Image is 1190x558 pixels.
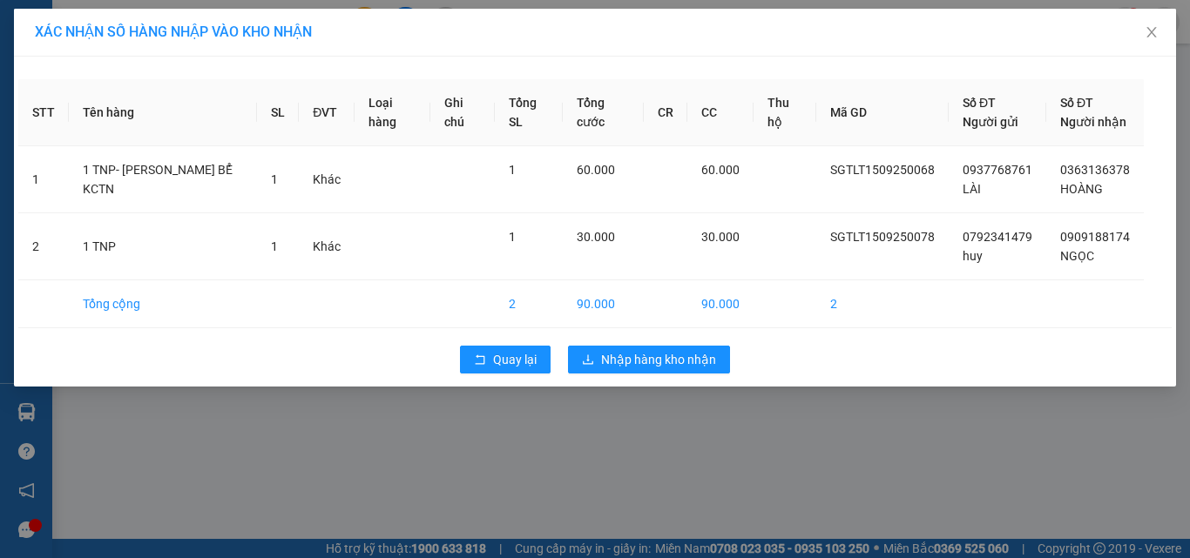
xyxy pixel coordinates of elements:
[18,213,69,280] td: 2
[963,163,1032,177] span: 0937768761
[1145,25,1159,39] span: close
[577,163,615,177] span: 60.000
[69,280,257,328] td: Tổng cộng
[701,163,740,177] span: 60.000
[1060,115,1126,129] span: Người nhận
[495,280,563,328] td: 2
[69,79,257,146] th: Tên hàng
[509,163,516,177] span: 1
[299,213,355,280] td: Khác
[495,79,563,146] th: Tổng SL
[1127,9,1176,57] button: Close
[1060,230,1130,244] span: 0909188174
[816,79,949,146] th: Mã GD
[963,230,1032,244] span: 0792341479
[568,346,730,373] button: downloadNhập hàng kho nhận
[563,79,644,146] th: Tổng cước
[18,146,69,213] td: 1
[271,172,278,186] span: 1
[1060,96,1093,110] span: Số ĐT
[257,79,299,146] th: SL
[430,79,495,146] th: Ghi chú
[601,350,716,369] span: Nhập hàng kho nhận
[563,280,644,328] td: 90.000
[69,146,257,213] td: 1 TNP- [PERSON_NAME] BỂ KCTN
[474,353,486,367] span: rollback
[1060,182,1103,196] span: HOÀNG
[830,230,935,244] span: SGTLT1509250078
[1060,249,1094,263] span: NGỌC
[299,146,355,213] td: Khác
[963,115,1018,129] span: Người gửi
[271,239,278,253] span: 1
[816,280,949,328] td: 2
[687,79,754,146] th: CC
[509,230,516,244] span: 1
[493,350,537,369] span: Quay lại
[582,353,594,367] span: download
[830,163,935,177] span: SGTLT1509250068
[963,249,983,263] span: huy
[355,79,430,146] th: Loại hàng
[1060,163,1130,177] span: 0363136378
[69,213,257,280] td: 1 TNP
[963,182,981,196] span: LÀI
[963,96,996,110] span: Số ĐT
[577,230,615,244] span: 30.000
[35,24,312,40] span: XÁC NHẬN SỐ HÀNG NHẬP VÀO KHO NHẬN
[460,346,551,373] button: rollbackQuay lại
[687,280,754,328] td: 90.000
[299,79,355,146] th: ĐVT
[644,79,687,146] th: CR
[754,79,816,146] th: Thu hộ
[18,79,69,146] th: STT
[701,230,740,244] span: 30.000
